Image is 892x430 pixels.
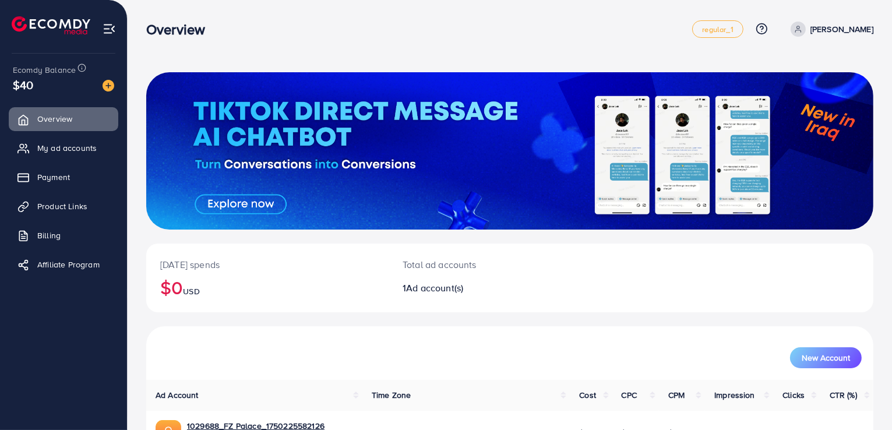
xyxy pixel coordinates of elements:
[160,258,375,272] p: [DATE] spends
[146,21,214,38] h3: Overview
[183,286,199,297] span: USD
[403,283,556,294] h2: 1
[37,259,100,270] span: Affiliate Program
[37,113,72,125] span: Overview
[160,276,375,298] h2: $0
[692,20,743,38] a: regular_1
[802,354,850,362] span: New Account
[782,389,805,401] span: Clicks
[37,142,97,154] span: My ad accounts
[406,281,463,294] span: Ad account(s)
[842,378,883,421] iframe: Chat
[12,16,90,34] img: logo
[9,224,118,247] a: Billing
[790,347,862,368] button: New Account
[9,107,118,131] a: Overview
[668,389,685,401] span: CPM
[810,22,873,36] p: [PERSON_NAME]
[13,64,76,76] span: Ecomdy Balance
[156,389,199,401] span: Ad Account
[37,200,87,212] span: Product Links
[786,22,873,37] a: [PERSON_NAME]
[830,389,857,401] span: CTR (%)
[13,76,33,93] span: $40
[9,136,118,160] a: My ad accounts
[579,389,596,401] span: Cost
[714,389,755,401] span: Impression
[9,195,118,218] a: Product Links
[622,389,637,401] span: CPC
[9,165,118,189] a: Payment
[37,230,61,241] span: Billing
[702,26,733,33] span: regular_1
[9,253,118,276] a: Affiliate Program
[103,22,116,36] img: menu
[403,258,556,272] p: Total ad accounts
[372,389,411,401] span: Time Zone
[103,80,114,91] img: image
[37,171,70,183] span: Payment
